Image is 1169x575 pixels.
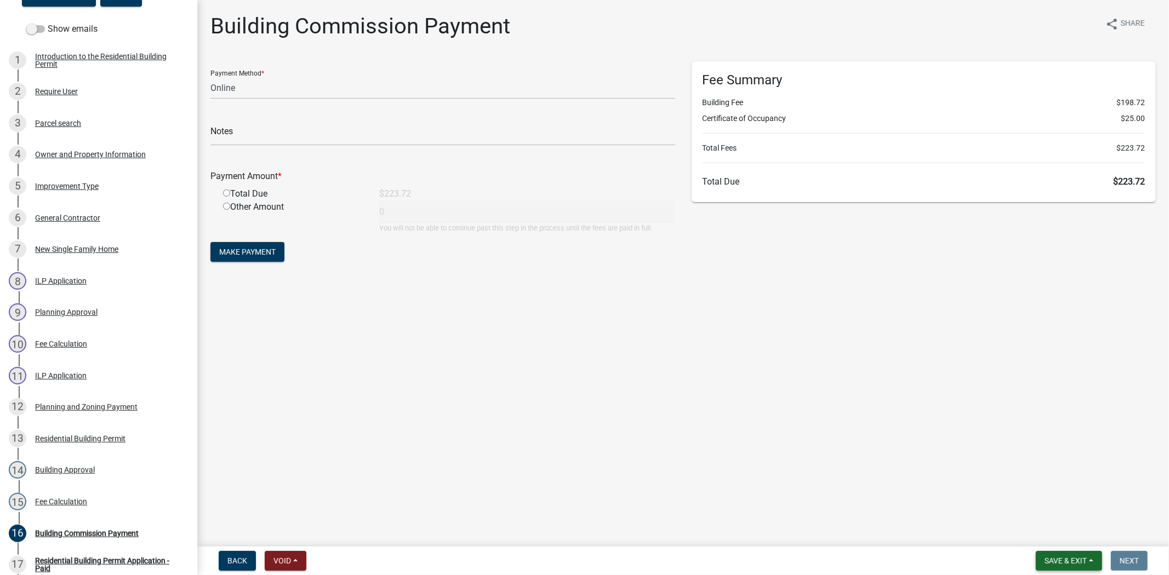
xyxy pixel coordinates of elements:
[35,530,139,537] div: Building Commission Payment
[9,83,26,100] div: 2
[273,556,291,565] span: Void
[35,88,78,95] div: Require User
[210,13,510,39] h1: Building Commission Payment
[1045,556,1087,565] span: Save & Exit
[1105,18,1119,31] i: share
[1113,176,1145,187] span: $223.72
[35,403,138,411] div: Planning and Zoning Payment
[9,146,26,163] div: 4
[202,170,683,183] div: Payment Amount
[35,151,146,158] div: Owner and Property Information
[1120,556,1139,565] span: Next
[215,187,371,200] div: Total Due
[1121,18,1145,31] span: Share
[35,466,95,474] div: Building Approval
[9,525,26,542] div: 16
[703,72,1145,88] h6: Fee Summary
[35,308,98,316] div: Planning Approval
[35,435,126,442] div: Residential Building Permit
[9,51,26,69] div: 1
[219,248,276,256] span: Make Payment
[703,142,1145,154] li: Total Fees
[35,372,87,380] div: ILP Application
[1116,97,1145,108] span: $198.72
[1036,551,1102,571] button: Save & Exit
[703,97,1145,108] li: Building Fee
[35,53,180,68] div: Introduction to the Residential Building Permit
[265,551,306,571] button: Void
[9,303,26,321] div: 9
[35,182,99,190] div: Improvement Type
[1116,142,1145,154] span: $223.72
[1121,113,1145,124] span: $25.00
[35,245,118,253] div: New Single Family Home
[9,398,26,416] div: 12
[703,113,1145,124] li: Certificate of Occupancy
[9,209,26,227] div: 6
[215,200,371,233] div: Other Amount
[227,556,247,565] span: Back
[9,493,26,510] div: 15
[9,556,26,573] div: 17
[35,498,87,505] div: Fee Calculation
[35,340,87,348] div: Fee Calculation
[35,119,81,127] div: Parcel search
[219,551,256,571] button: Back
[9,114,26,132] div: 3
[1097,13,1154,34] button: shareShare
[9,240,26,258] div: 7
[9,335,26,353] div: 10
[703,176,1145,187] h6: Total Due
[1111,551,1148,571] button: Next
[35,557,180,572] div: Residential Building Permit Application - Paid
[9,461,26,479] div: 14
[9,430,26,447] div: 13
[9,177,26,195] div: 5
[9,367,26,384] div: 11
[26,22,98,36] label: Show emails
[35,277,87,285] div: ILP Application
[9,272,26,290] div: 8
[35,214,100,222] div: General Contractor
[210,242,284,262] button: Make Payment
